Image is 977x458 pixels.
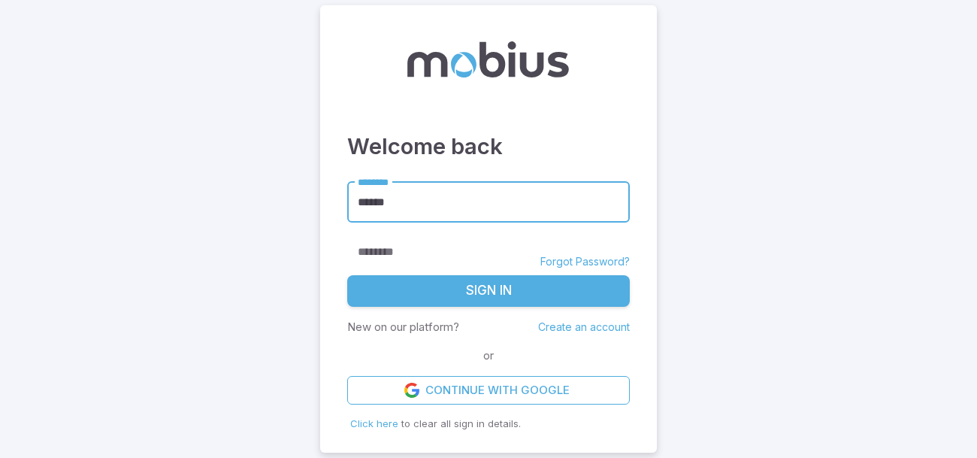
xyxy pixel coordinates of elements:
button: Sign In [347,275,630,307]
span: Click here [350,417,398,429]
a: Continue with Google [347,376,630,405]
a: Create an account [538,320,630,333]
a: Forgot Password? [540,254,630,269]
h3: Welcome back [347,130,630,163]
p: New on our platform? [347,319,459,335]
p: to clear all sign in details. [350,417,627,432]
span: or [479,347,498,364]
